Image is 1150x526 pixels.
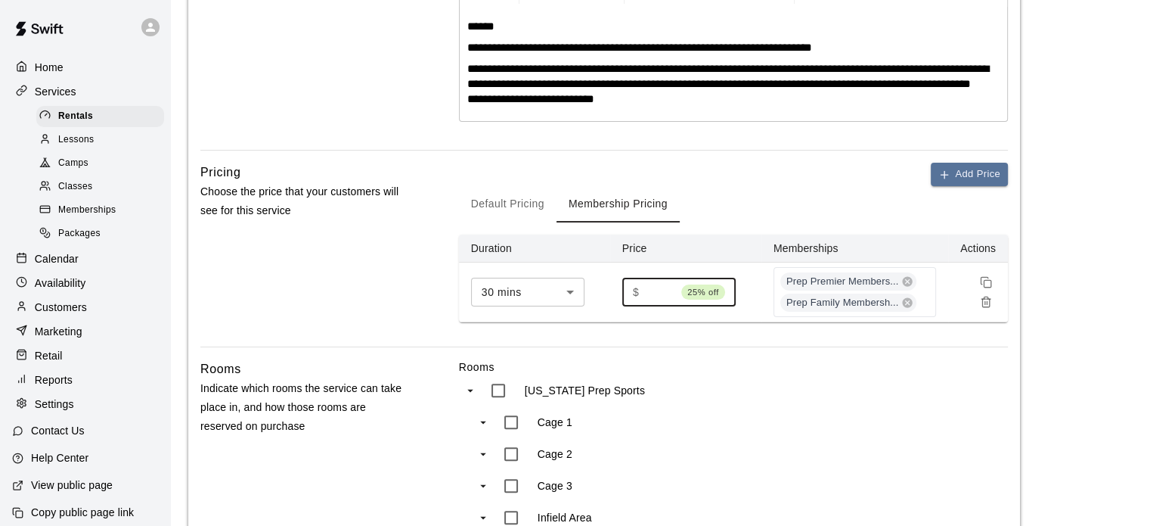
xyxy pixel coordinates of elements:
a: Availability [12,272,158,294]
span: Packages [58,226,101,241]
div: Packages [36,223,164,244]
button: Membership Pricing [556,186,680,223]
p: Infield Area [538,510,592,525]
p: Settings [35,397,74,412]
p: [US_STATE] Prep Sports [525,383,645,398]
a: Lessons [36,128,170,151]
p: Reports [35,372,73,387]
p: $ [633,285,639,300]
a: Classes [36,176,170,199]
a: Rentals [36,104,170,128]
p: Choose the price that your customers will see for this service [200,182,411,220]
a: Calendar [12,247,158,270]
a: Camps [36,152,170,176]
span: Camps [58,156,88,171]
span: 25% off [681,285,725,300]
div: Camps [36,153,164,174]
p: Marketing [35,324,82,339]
span: Classes [58,179,92,195]
p: Home [35,60,64,75]
p: Customers [35,300,87,315]
p: Retail [35,348,63,363]
p: Copy public page link [31,505,134,520]
a: Memberships [36,199,170,223]
div: Prep Family Membersh... [780,294,917,312]
th: Actions [948,235,1008,263]
span: Lessons [58,132,95,148]
span: Rentals [58,109,93,124]
th: Duration [459,235,610,263]
div: Lessons [36,129,164,151]
p: Contact Us [31,423,85,438]
div: Prep Premier Members... [780,272,917,291]
h6: Rooms [200,359,241,379]
div: Memberships [36,200,164,221]
a: Marketing [12,320,158,343]
a: Retail [12,344,158,367]
span: Memberships [58,203,116,218]
button: Duplicate price [976,272,996,292]
a: Reports [12,369,158,391]
p: Services [35,84,76,99]
div: Rentals [36,106,164,127]
p: Help Center [31,450,88,465]
button: Remove price [976,292,996,312]
a: Services [12,80,158,103]
button: Default Pricing [459,186,556,223]
p: Cage 3 [538,478,572,493]
th: Memberships [761,235,948,263]
div: Classes [36,176,164,198]
a: Home [12,56,158,79]
span: Prep Premier Members... [780,275,905,289]
div: 30 mins [471,278,584,306]
button: Add Price [931,163,1008,186]
a: Customers [12,296,158,319]
a: Packages [36,223,170,246]
p: Calendar [35,251,79,266]
h6: Pricing [200,163,240,182]
p: Availability [35,275,86,291]
p: Cage 1 [538,415,572,430]
span: Prep Family Membersh... [780,296,905,310]
label: Rooms [459,359,1008,375]
th: Price [610,235,761,263]
p: Cage 2 [538,447,572,462]
p: Indicate which rooms the service can take place in, and how those rooms are reserved on purchase [200,379,411,437]
a: Settings [12,393,158,416]
p: View public page [31,478,113,493]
